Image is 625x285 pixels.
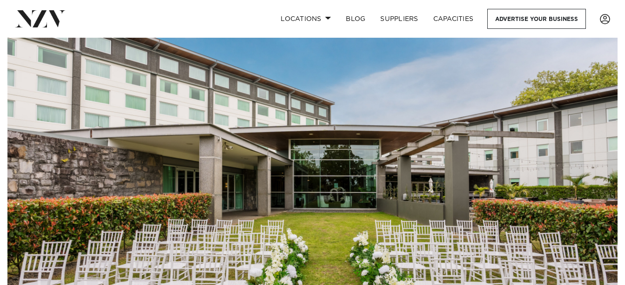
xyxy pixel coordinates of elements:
a: BLOG [338,9,373,29]
a: Locations [273,9,338,29]
a: SUPPLIERS [373,9,425,29]
img: nzv-logo.png [15,10,66,27]
a: Advertise your business [487,9,586,29]
a: Capacities [426,9,481,29]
